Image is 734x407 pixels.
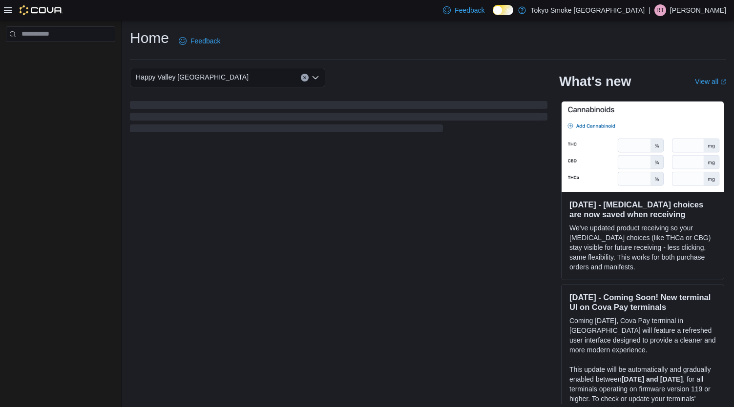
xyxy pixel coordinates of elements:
[6,44,115,67] nav: Complex example
[130,103,547,134] span: Loading
[531,4,645,16] p: Tokyo Smoke [GEOGRAPHIC_DATA]
[136,71,249,83] span: Happy Valley [GEOGRAPHIC_DATA]
[656,4,664,16] span: RT
[654,4,666,16] div: Raelynn Tucker
[569,316,716,355] p: Coming [DATE], Cova Pay terminal in [GEOGRAPHIC_DATA] will feature a refreshed user interface des...
[720,79,726,85] svg: External link
[493,5,513,15] input: Dark Mode
[301,74,309,81] button: Clear input
[569,200,716,219] h3: [DATE] - [MEDICAL_DATA] choices are now saved when receiving
[455,5,484,15] span: Feedback
[439,0,488,20] a: Feedback
[20,5,63,15] img: Cova
[569,223,716,272] p: We've updated product receiving so your [MEDICAL_DATA] choices (like THCa or CBG) stay visible fo...
[622,375,683,383] strong: [DATE] and [DATE]
[130,28,169,48] h1: Home
[569,292,716,312] h3: [DATE] - Coming Soon! New terminal UI on Cova Pay terminals
[175,31,224,51] a: Feedback
[312,74,319,81] button: Open list of options
[695,78,726,85] a: View allExternal link
[190,36,220,46] span: Feedback
[649,4,650,16] p: |
[670,4,726,16] p: [PERSON_NAME]
[559,74,631,89] h2: What's new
